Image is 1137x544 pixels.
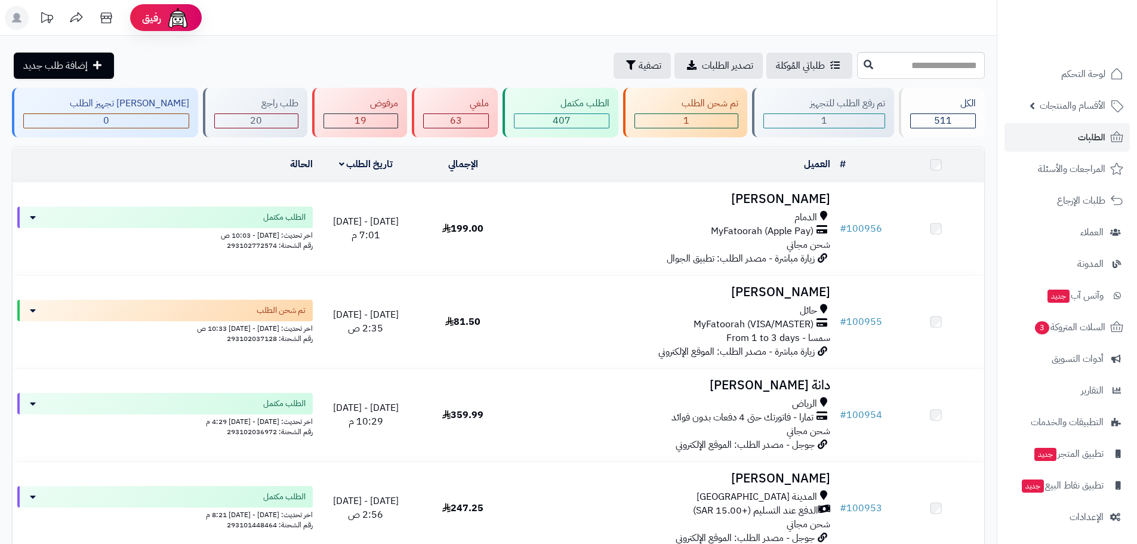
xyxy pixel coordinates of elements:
[1004,471,1130,500] a: تطبيق نقاط البيعجديد
[442,501,483,515] span: 247.25
[516,379,830,392] h3: دانة [PERSON_NAME]
[227,333,313,344] span: رقم الشحنة: 293102037128
[658,345,815,359] span: زيارة مباشرة - مصدر الطلب: الموقع الإلكتروني
[445,315,480,329] span: 81.50
[634,97,738,110] div: تم شحن الطلب
[840,501,882,515] a: #100953
[448,157,478,171] a: الإجمالي
[290,157,313,171] a: الحالة
[103,113,109,128] span: 0
[934,113,952,128] span: 511
[792,397,817,411] span: الرياض
[166,6,190,30] img: ai-face.png
[17,321,313,334] div: اخر تحديث: [DATE] - [DATE] 10:33 ص
[553,113,571,128] span: 407
[1022,480,1044,493] span: جديد
[1004,439,1130,468] a: تطبيق المتجرجديد
[766,53,852,79] a: طلباتي المُوكلة
[1004,281,1130,310] a: وآتس آبجديد
[409,88,500,137] a: ملغي 63
[1021,477,1104,494] span: تطبيق نقاط البيع
[1046,287,1104,304] span: وآتس آب
[787,238,830,252] span: شحن مجاني
[514,97,609,110] div: الطلب مكتمل
[263,491,306,503] span: الطلب مكتمل
[702,59,753,73] span: تصدير الطلبات
[667,251,815,266] span: زيارة مباشرة - مصدر الطلب: تطبيق الجوال
[776,59,825,73] span: طلباتي المُوكلة
[227,240,313,251] span: رقم الشحنة: 293102772574
[896,88,987,137] a: الكل511
[333,308,399,336] span: [DATE] - [DATE] 2:35 ص
[263,398,306,410] span: الطلب مكتمل
[800,304,817,318] span: حائل
[1070,509,1104,525] span: الإعدادات
[787,517,830,531] span: شحن مجاني
[1047,290,1070,303] span: جديد
[1004,186,1130,215] a: طلبات الإرجاع
[840,408,846,422] span: #
[750,88,896,137] a: تم رفع الطلب للتجهيز 1
[694,318,814,331] span: MyFatoorah (VISA/MASTER)
[257,305,306,316] span: تم شحن الطلب
[1004,60,1130,88] a: لوحة التحكم
[697,490,817,504] span: المدينة [GEOGRAPHIC_DATA]
[333,401,399,429] span: [DATE] - [DATE] 10:29 م
[804,157,830,171] a: العميل
[323,97,398,110] div: مرفوض
[23,59,88,73] span: إضافة طلب جديد
[1057,192,1105,209] span: طلبات الإرجاع
[840,157,846,171] a: #
[10,88,201,137] a: [PERSON_NAME] تجهيز الطلب 0
[1004,123,1130,152] a: الطلبات
[516,192,830,206] h3: [PERSON_NAME]
[794,211,817,225] span: الدمام
[1004,250,1130,278] a: المدونة
[1031,414,1104,431] span: التطبيقات والخدمات
[821,113,827,128] span: 1
[142,11,161,25] span: رفيق
[423,97,489,110] div: ملغي
[910,97,976,110] div: الكل
[1056,33,1126,59] img: logo-2.png
[1004,408,1130,437] a: التطبيقات والخدمات
[516,472,830,485] h3: [PERSON_NAME]
[14,53,114,79] a: إضافة طلب جديد
[635,114,737,128] div: 1
[1034,319,1105,336] span: السلات المتروكة
[201,88,309,137] a: طلب راجع 20
[227,520,313,530] span: رقم الشحنة: 293101448464
[1052,351,1104,367] span: أدوات التسويق
[23,97,189,110] div: [PERSON_NAME] تجهيز الطلب
[1033,445,1104,462] span: تطبيق المتجر
[250,113,262,128] span: 20
[1004,503,1130,531] a: الإعدادات
[1035,321,1049,334] span: 3
[621,88,749,137] a: تم شحن الطلب 1
[1078,129,1105,146] span: الطلبات
[1080,224,1104,241] span: العملاء
[450,113,462,128] span: 63
[215,114,297,128] div: 20
[676,438,815,452] span: جوجل - مصدر الطلب: الموقع الإلكتروني
[840,315,846,329] span: #
[683,113,689,128] span: 1
[1004,218,1130,247] a: العملاء
[1034,448,1056,461] span: جديد
[1061,66,1105,82] span: لوحة التحكم
[1040,97,1105,114] span: الأقسام والمنتجات
[227,426,313,437] span: رقم الشحنة: 293102036972
[726,331,830,345] span: سمسا - From 1 to 3 days
[1038,161,1105,177] span: المراجعات والأسئلة
[614,53,671,79] button: تصفية
[333,214,399,242] span: [DATE] - [DATE] 7:01 م
[639,59,661,73] span: تصفية
[763,97,885,110] div: تم رفع الطلب للتجهيز
[310,88,409,137] a: مرفوض 19
[671,411,814,425] span: تمارا - فاتورتك حتى 4 دفعات بدون فوائد
[442,408,483,422] span: 359.99
[840,222,846,236] span: #
[339,157,393,171] a: تاريخ الطلب
[840,408,882,422] a: #100954
[787,424,830,438] span: شحن مجاني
